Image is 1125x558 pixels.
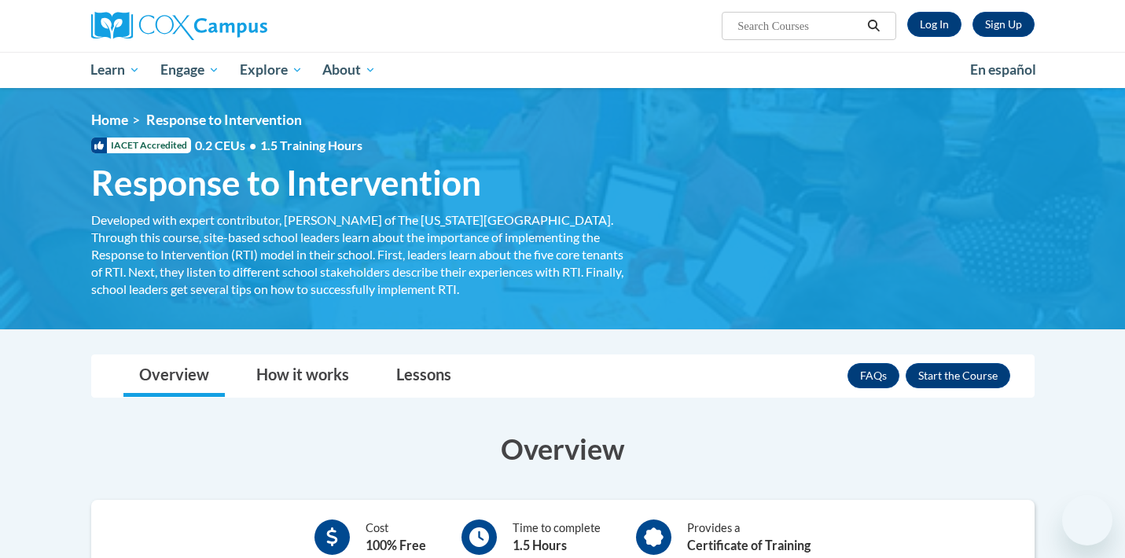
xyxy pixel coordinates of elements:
b: 100% Free [366,538,426,552]
span: 1.5 Training Hours [260,138,362,152]
span: Response to Intervention [146,112,302,128]
span: IACET Accredited [91,138,191,153]
div: Cost [366,519,426,555]
b: 1.5 Hours [513,538,567,552]
a: Cox Campus [91,12,390,40]
div: Time to complete [513,519,601,555]
span: 0.2 CEUs [195,137,362,154]
button: Enroll [906,363,1010,388]
div: Provides a [687,519,811,555]
h3: Overview [91,429,1035,468]
a: About [312,52,386,88]
b: Certificate of Training [687,538,811,552]
button: Search [862,17,885,35]
span: En español [970,61,1036,78]
input: Search Courses [736,17,862,35]
a: Overview [123,355,225,397]
iframe: Button to launch messaging window [1062,495,1112,545]
a: Register [972,12,1035,37]
a: Home [91,112,128,128]
div: Main menu [68,52,1058,88]
div: Developed with expert contributor, [PERSON_NAME] of The [US_STATE][GEOGRAPHIC_DATA]. Through this... [91,211,634,298]
a: Engage [150,52,230,88]
a: Log In [907,12,961,37]
a: En español [960,53,1046,86]
span: About [322,61,376,79]
span: Response to Intervention [91,162,481,204]
a: FAQs [847,363,899,388]
a: Explore [230,52,313,88]
a: Learn [81,52,151,88]
span: Engage [160,61,219,79]
a: How it works [241,355,365,397]
img: Cox Campus [91,12,267,40]
span: • [249,138,256,152]
span: Explore [240,61,303,79]
a: Lessons [381,355,467,397]
span: Learn [90,61,140,79]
